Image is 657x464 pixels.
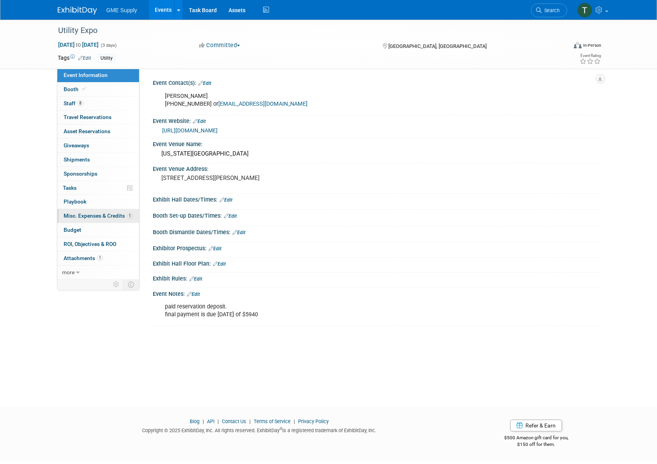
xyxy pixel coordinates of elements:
[58,54,91,63] td: Tags
[198,81,211,86] a: Edit
[542,7,560,13] span: Search
[224,213,237,219] a: Edit
[159,88,513,112] div: [PERSON_NAME] [PHONE_NUMBER] or
[213,261,226,267] a: Edit
[57,209,139,223] a: Misc. Expenses & Credits1
[298,418,329,424] a: Privacy Policy
[159,148,594,160] div: [US_STATE][GEOGRAPHIC_DATA]
[57,110,139,124] a: Travel Reservations
[153,226,600,237] div: Booth Dismantle Dates/Times:
[64,114,112,120] span: Travel Reservations
[100,43,117,48] span: (3 days)
[209,246,221,251] a: Edit
[57,125,139,138] a: Asset Reservations
[247,418,253,424] span: |
[64,213,133,219] span: Misc. Expenses & Credits
[58,7,97,15] img: ExhibitDay
[218,101,307,107] a: [EMAIL_ADDRESS][DOMAIN_NAME]
[64,255,103,261] span: Attachments
[190,418,199,424] a: Blog
[64,128,110,134] span: Asset Reservations
[57,68,139,82] a: Event Information
[220,197,232,203] a: Edit
[189,276,202,282] a: Edit
[280,427,282,431] sup: ®
[64,156,90,163] span: Shipments
[574,42,582,48] img: Format-Inperson.png
[161,174,330,182] pre: [STREET_ADDRESS][PERSON_NAME]
[153,194,600,204] div: Exhibit Hall Dates/Times:
[254,418,291,424] a: Terms of Service
[162,127,218,134] a: [URL][DOMAIN_NAME]
[64,171,97,177] span: Sponsorships
[64,227,81,233] span: Budget
[193,119,206,124] a: Edit
[77,100,83,106] span: 8
[57,167,139,181] a: Sponsorships
[232,230,245,235] a: Edit
[106,7,137,13] span: GME Supply
[473,429,600,447] div: $500 Amazon gift card for you,
[57,237,139,251] a: ROI, Objectives & ROO
[57,195,139,209] a: Playbook
[64,86,88,92] span: Booth
[580,54,601,58] div: Event Rating
[58,425,461,434] div: Copyright © 2025 ExhibitDay, Inc. All rights reserved. ExhibitDay is a registered trademark of Ex...
[153,273,600,283] div: Exhibit Rules:
[58,41,99,48] span: [DATE] [DATE]
[78,55,91,61] a: Edit
[222,418,246,424] a: Contact Us
[153,288,600,298] div: Event Notes:
[64,142,89,149] span: Giveaways
[187,292,200,297] a: Edit
[153,210,600,220] div: Booth Set-up Dates/Times:
[153,138,600,148] div: Event Venue Name:
[153,258,600,268] div: Exhibit Hall Floor Plan:
[64,198,86,205] span: Playbook
[207,418,214,424] a: API
[63,185,77,191] span: Tasks
[473,441,600,448] div: $150 off for them.
[577,3,592,18] img: Todd Licence
[110,279,123,290] td: Personalize Event Tab Strip
[57,266,139,279] a: more
[82,87,86,91] i: Booth reservation complete
[97,255,103,261] span: 1
[57,251,139,265] a: Attachments1
[64,100,83,106] span: Staff
[153,115,600,125] div: Event Website:
[123,279,139,290] td: Toggle Event Tabs
[201,418,206,424] span: |
[57,83,139,96] a: Booth
[292,418,297,424] span: |
[57,139,139,152] a: Giveaways
[153,242,600,253] div: Exhibitor Prospectus:
[98,54,115,62] div: Utility
[57,153,139,167] a: Shipments
[153,163,600,173] div: Event Venue Address:
[127,213,133,219] span: 1
[583,42,601,48] div: In-Person
[196,41,243,50] button: Committed
[388,43,487,49] span: [GEOGRAPHIC_DATA], [GEOGRAPHIC_DATA]
[57,223,139,237] a: Budget
[55,24,555,38] div: Utility Expo
[64,241,116,247] span: ROI, Objectives & ROO
[510,420,562,431] a: Refer & Earn
[57,181,139,195] a: Tasks
[216,418,221,424] span: |
[159,299,513,323] div: paid reservation deposit. final payment is due [DATE] of $5940
[531,4,567,17] a: Search
[153,77,600,87] div: Event Contact(s):
[521,41,602,53] div: Event Format
[57,97,139,110] a: Staff8
[75,42,82,48] span: to
[62,269,75,275] span: more
[64,72,108,78] span: Event Information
